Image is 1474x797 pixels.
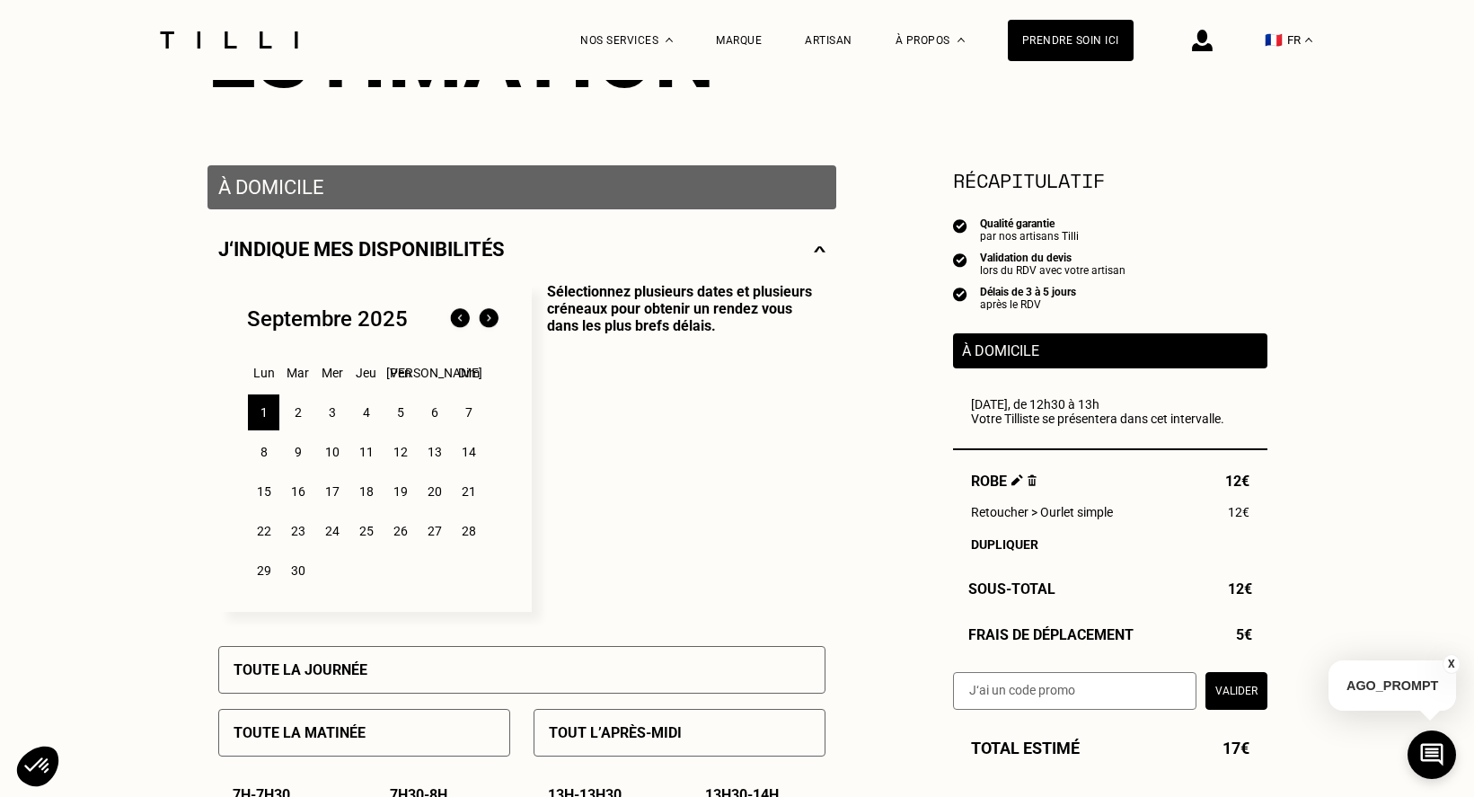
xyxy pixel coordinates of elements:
[953,252,967,268] img: icon list info
[1192,30,1213,51] img: icône connexion
[980,298,1076,311] div: après le RDV
[248,434,279,470] div: 8
[474,305,503,333] img: Mois suivant
[971,505,1113,519] span: Retoucher > Ourlet simple
[980,264,1125,277] div: lors du RDV avec votre artisan
[453,394,484,430] div: 7
[814,238,825,261] img: svg+xml;base64,PHN2ZyBmaWxsPSJub25lIiBoZWlnaHQ9IjE0IiB2aWV3Qm94PSIwIDAgMjggMTQiIHdpZHRoPSIyOCIgeG...
[953,580,1267,598] div: Sous-Total
[419,513,450,549] div: 27
[805,34,852,47] a: Artisan
[384,513,416,549] div: 26
[1205,672,1267,710] button: Valider
[234,724,366,741] p: Toute la matinée
[953,165,1267,195] section: Récapitulatif
[316,513,348,549] div: 24
[666,38,673,42] img: Menu déroulant
[282,513,313,549] div: 23
[453,434,484,470] div: 14
[350,474,382,509] div: 18
[1222,739,1249,757] span: 17€
[971,537,1249,552] div: Dupliquer
[1443,654,1461,674] button: X
[316,474,348,509] div: 17
[980,252,1125,264] div: Validation du devis
[980,230,1079,243] div: par nos artisans Tilli
[316,394,348,430] div: 3
[953,626,1267,643] div: Frais de déplacement
[1228,580,1252,598] span: 12€
[1028,474,1037,486] img: Supprimer
[384,394,416,430] div: 5
[446,305,474,333] img: Mois précédent
[453,513,484,549] div: 28
[980,217,1079,230] div: Qualité garantie
[282,394,313,430] div: 2
[1228,505,1249,519] span: 12€
[218,176,825,199] p: À domicile
[953,739,1267,757] div: Total estimé
[1225,473,1249,490] span: 12€
[549,724,682,741] p: Tout l’après-midi
[1305,38,1312,42] img: menu déroulant
[962,342,1258,359] p: À domicile
[384,434,416,470] div: 12
[248,553,279,589] div: 29
[248,474,279,509] div: 15
[958,38,965,42] img: Menu déroulant à propos
[953,672,1196,710] input: J‘ai un code promo
[282,434,313,470] div: 9
[350,434,382,470] div: 11
[419,434,450,470] div: 13
[953,217,967,234] img: icon list info
[384,474,416,509] div: 19
[1265,31,1283,49] span: 🇫🇷
[350,513,382,549] div: 25
[282,553,313,589] div: 30
[953,286,967,302] img: icon list info
[453,474,484,509] div: 21
[350,394,382,430] div: 4
[234,661,367,678] p: Toute la journée
[980,286,1076,298] div: Délais de 3 à 5 jours
[1236,626,1252,643] span: 5€
[218,238,505,261] p: J‘indique mes disponibilités
[971,412,1249,426] p: Votre Tilliste se présentera dans cet intervalle.
[971,473,1037,490] span: Robe
[1328,660,1456,711] p: AGO_PROMPT
[247,306,408,332] div: Septembre 2025
[316,434,348,470] div: 10
[282,474,313,509] div: 16
[419,394,450,430] div: 6
[248,394,279,430] div: 1
[419,474,450,509] div: 20
[154,31,305,49] img: Logo du service de couturière Tilli
[1011,474,1023,486] img: Éditer
[1008,20,1134,61] a: Prendre soin ici
[971,397,1249,426] div: [DATE], de 12h30 à 13h
[532,283,825,612] p: Sélectionnez plusieurs dates et plusieurs créneaux pour obtenir un rendez vous dans les plus bref...
[248,513,279,549] div: 22
[716,34,762,47] a: Marque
